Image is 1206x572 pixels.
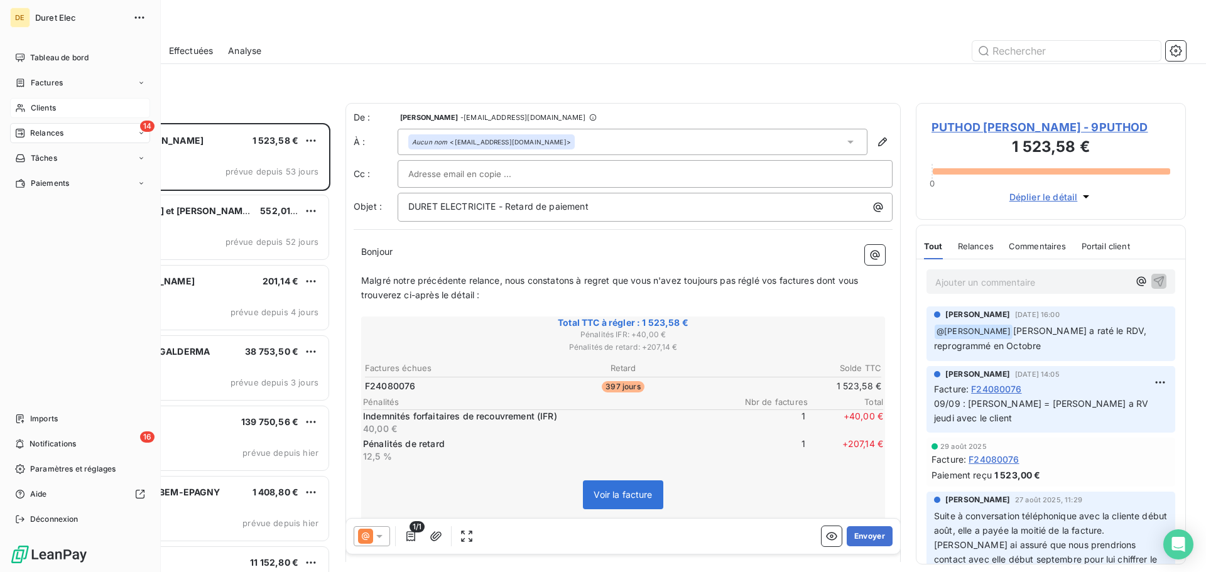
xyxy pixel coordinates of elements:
span: 38 753,50 € [245,346,298,357]
input: Adresse email en copie ... [408,165,543,183]
span: Total [808,397,883,407]
p: Pénalités de retard [363,438,727,450]
span: [PERSON_NAME] [945,369,1010,380]
span: 552,01 € [260,205,298,216]
span: Tout [924,241,943,251]
div: DE [10,8,30,28]
span: Effectuées [169,45,214,57]
span: 139 750,56 € [241,416,298,427]
span: Pénalités IFR : + 40,00 € [363,329,883,340]
span: Malgré notre précédente relance, nous constatons à regret que vous n'avez toujours pas réglé vos ... [361,275,861,300]
span: prévue depuis 3 jours [231,377,318,387]
button: Envoyer [847,526,893,546]
span: F24080076 [969,453,1019,466]
span: [PERSON_NAME] [400,114,458,121]
span: [PERSON_NAME] a raté le RDV, reprogrammé en Octobre [934,325,1149,351]
span: 16 [140,431,155,443]
span: Clients [31,102,56,114]
span: [DATE] 14:05 [1015,370,1060,378]
span: 1 523,00 € [994,468,1041,482]
span: Analyse [228,45,261,57]
span: prévue depuis 4 jours [231,307,318,317]
span: - [EMAIL_ADDRESS][DOMAIN_NAME] [460,114,585,121]
p: 40,00 € [363,423,727,435]
label: À : [354,136,398,148]
p: 12,5 % [363,450,727,463]
span: Objet : [354,201,382,212]
span: 1 408,80 € [253,487,299,497]
span: Tâches [31,153,57,164]
span: De : [354,111,398,124]
th: Solde TTC [710,362,882,375]
span: 29 août 2025 [940,443,987,450]
span: 1 523,58 € [253,135,299,146]
img: Logo LeanPay [10,544,88,564]
div: Open Intercom Messenger [1163,529,1193,559]
span: F24080076 [365,380,415,392]
span: Relances [30,127,63,139]
span: 14 [140,121,155,132]
span: Aide [30,488,47,500]
label: Cc : [354,168,398,180]
span: Paramètres et réglages [30,463,116,475]
span: Imports [30,413,58,424]
span: Duret Elec [35,13,126,23]
span: Paiements [31,178,69,189]
button: Déplier le détail [1006,190,1097,204]
span: Tableau de bord [30,52,89,63]
a: Aide [10,484,150,504]
span: [PERSON_NAME] et [PERSON_NAME] [89,205,252,216]
p: Indemnités forfaitaires de recouvrement (IFR) [363,410,727,423]
span: Relances [958,241,994,251]
span: prévue depuis 53 jours [225,166,318,176]
span: Facture : [932,453,966,466]
span: DURET ELECTRICITE - Retard de paiement [408,201,589,212]
span: F24080076 [971,382,1021,396]
input: Rechercher [972,41,1161,61]
em: Aucun nom [412,138,447,146]
span: 11 152,80 € [250,557,298,568]
span: Pénalités [363,397,732,407]
span: Voir la facture [594,489,652,500]
span: Notifications [30,438,76,450]
span: Total TTC à régler : 1 523,58 € [363,316,883,329]
div: <[EMAIL_ADDRESS][DOMAIN_NAME]> [412,138,571,146]
span: @ [PERSON_NAME] [935,325,1013,339]
span: PUTHOD [PERSON_NAME] - 9PUTHOD [932,119,1170,136]
span: [PERSON_NAME] [945,309,1010,320]
span: Facture : [934,382,969,396]
span: Déplier le détail [1009,190,1078,203]
span: 27 août 2025, 11:29 [1015,496,1082,504]
h3: 1 523,58 € [932,136,1170,161]
span: Factures [31,77,63,89]
span: 397 jours [602,381,644,392]
span: 09/09 : [PERSON_NAME] = [PERSON_NAME] a RV jeudi avec le client [934,398,1151,423]
span: Portail client [1082,241,1130,251]
span: + 207,14 € [808,438,883,463]
span: Déconnexion [30,514,79,525]
span: 0 [930,178,935,188]
span: prévue depuis 52 jours [225,237,318,247]
th: Retard [537,362,709,375]
span: 1 [730,438,805,463]
span: + 40,00 € [808,410,883,435]
th: Factures échues [364,362,536,375]
span: 201,14 € [263,276,298,286]
span: Commentaires [1009,241,1067,251]
span: Nbr de factures [732,397,808,407]
span: prévue depuis hier [242,448,318,458]
span: prévue depuis hier [242,518,318,528]
span: Bonjour [361,246,393,257]
span: 1 [730,410,805,435]
span: [DATE] 16:00 [1015,311,1060,318]
td: 1 523,58 € [710,379,882,393]
span: 1/1 [410,521,425,532]
span: Pénalités de retard : + 207,14 € [363,342,883,353]
div: grid [60,123,330,572]
span: Paiement reçu [932,468,992,482]
span: [PERSON_NAME] [945,494,1010,505]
